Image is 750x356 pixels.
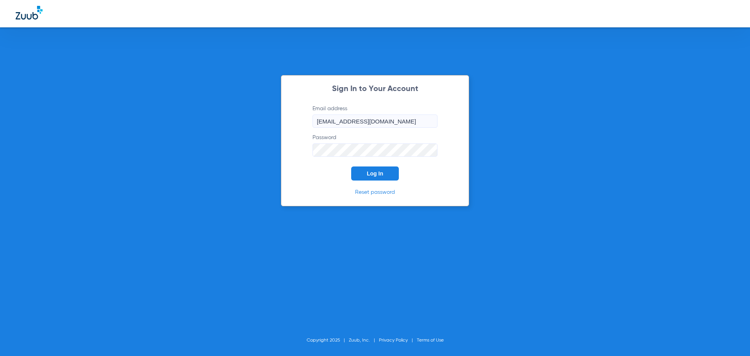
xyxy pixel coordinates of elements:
[301,85,449,93] h2: Sign In to Your Account
[711,318,750,356] iframe: Chat Widget
[312,114,437,128] input: Email address
[312,105,437,128] label: Email address
[355,190,395,195] a: Reset password
[312,134,437,157] label: Password
[307,336,349,344] li: Copyright 2025
[349,336,379,344] li: Zuub, Inc.
[351,166,399,181] button: Log In
[379,338,408,343] a: Privacy Policy
[417,338,444,343] a: Terms of Use
[367,170,383,177] span: Log In
[16,6,43,20] img: Zuub Logo
[312,143,437,157] input: Password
